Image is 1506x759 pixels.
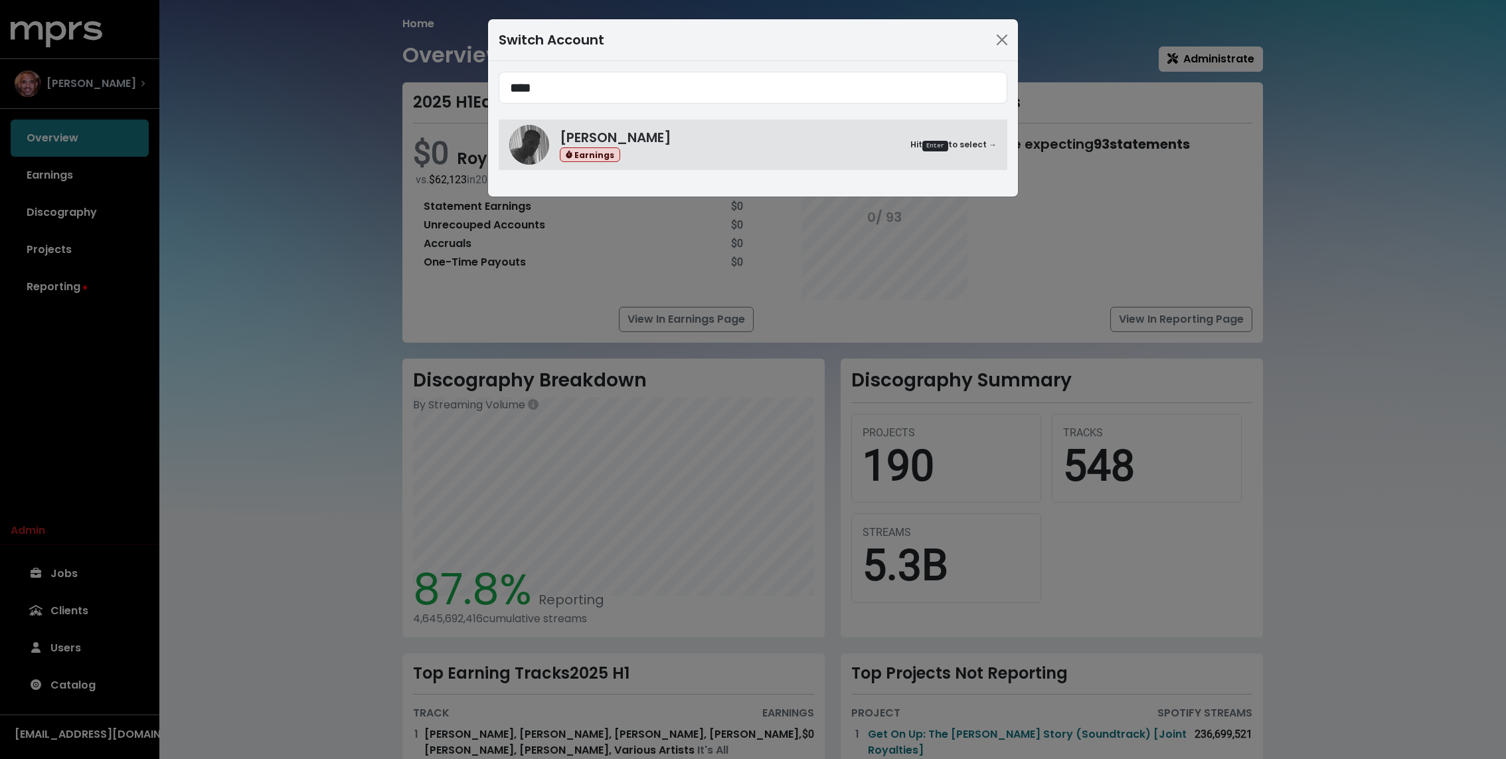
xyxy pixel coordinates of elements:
input: Search accounts [499,72,1007,104]
kbd: Enter [922,141,948,151]
span: [PERSON_NAME] [560,128,671,147]
button: Close [991,29,1013,50]
small: Hit to select → [910,139,997,151]
div: Switch Account [499,30,604,50]
img: Hoskins [509,125,549,165]
span: Earnings [560,147,620,163]
a: Hoskins[PERSON_NAME] EarningsHitEnterto select → [499,120,1007,170]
